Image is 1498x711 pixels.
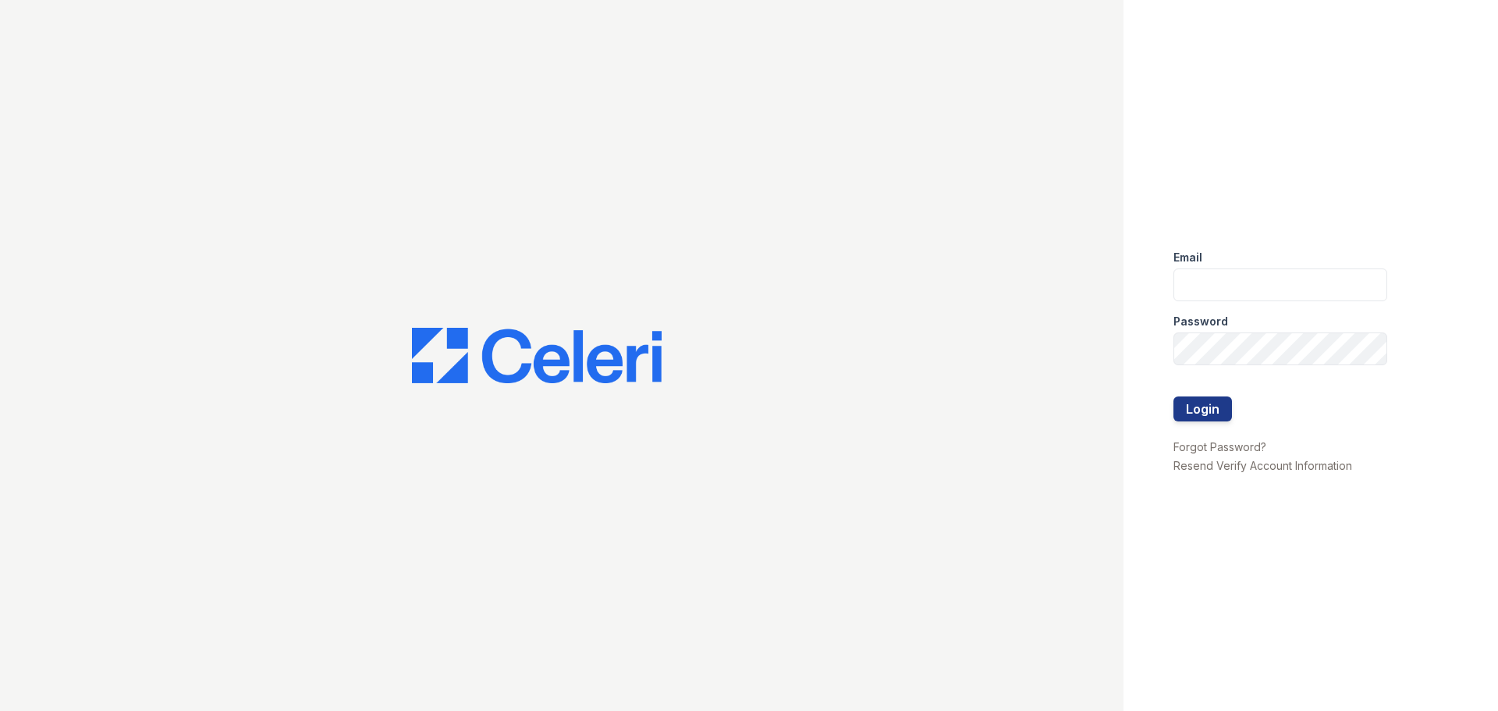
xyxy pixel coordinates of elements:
[1173,396,1232,421] button: Login
[1173,459,1352,472] a: Resend Verify Account Information
[1173,314,1228,329] label: Password
[1173,250,1202,265] label: Email
[1173,440,1266,453] a: Forgot Password?
[412,328,662,384] img: CE_Logo_Blue-a8612792a0a2168367f1c8372b55b34899dd931a85d93a1a3d3e32e68fde9ad4.png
